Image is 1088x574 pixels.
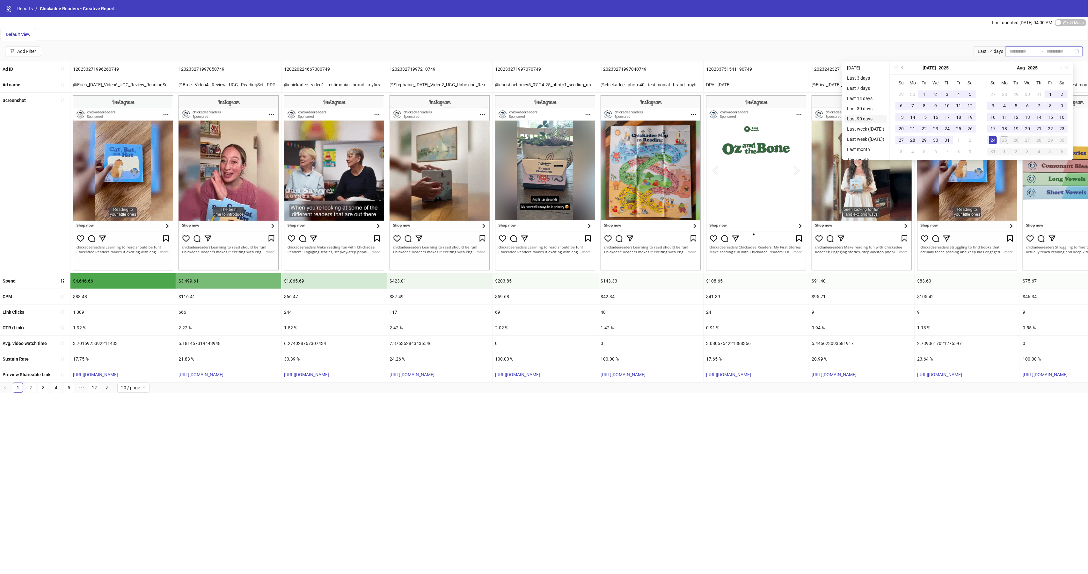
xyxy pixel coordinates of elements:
td: 2025-07-26 [964,123,976,134]
td: 2025-07-05 [964,89,976,100]
div: 23 [932,125,939,133]
td: 2025-09-02 [1010,146,1022,157]
li: 1 [13,383,23,393]
td: 2025-08-29 [1045,134,1056,146]
div: 120232423271450749 [809,61,914,77]
button: Choose a month [923,61,936,74]
div: 5 [1012,102,1020,110]
span: sort-ascending [60,310,65,314]
span: left [3,385,7,389]
td: 2025-08-15 [1045,111,1056,123]
div: 1 [920,90,928,98]
div: 27 [897,136,905,144]
div: 15 [1047,113,1054,121]
td: 2025-07-07 [907,100,918,111]
span: sort-ascending [60,357,65,361]
a: [URL][DOMAIN_NAME] [73,372,118,377]
td: 2025-08-01 [1045,89,1056,100]
td: 2025-07-08 [918,100,930,111]
li: Last week ([DATE]) [844,125,887,133]
div: 26 [966,125,974,133]
li: / [35,5,37,12]
div: 29 [920,136,928,144]
td: 2025-08-16 [1056,111,1068,123]
div: 14 [1035,113,1043,121]
th: Tu [1010,77,1022,89]
div: 27 [989,90,997,98]
div: $105.42 [915,289,1020,304]
li: Next 5 Pages [77,383,87,393]
div: 18 [955,113,962,121]
td: 2025-08-09 [964,146,976,157]
div: $3,499.61 [176,273,281,289]
div: 20 [897,125,905,133]
td: 2025-07-06 [895,100,907,111]
span: sort-ascending [60,294,65,299]
li: Last 90 days [844,115,887,123]
td: 2025-07-18 [953,111,964,123]
th: Tu [918,77,930,89]
td: 2025-08-21 [1033,123,1045,134]
div: 4 [909,148,916,155]
td: 2025-07-31 [941,134,953,146]
span: sort-descending [60,279,65,283]
div: $1,065.69 [281,273,387,289]
div: 17 [989,125,997,133]
span: right [105,385,109,389]
td: 2025-07-12 [964,100,976,111]
td: 2025-07-22 [918,123,930,134]
li: Last 30 days [844,105,887,112]
td: 2025-08-01 [953,134,964,146]
div: $87.49 [387,289,492,304]
div: @chickadee - video1 - testimonial - brand - myfirststoriesbundle - PDP - CHK645719 - [DATE] [281,77,387,92]
button: right [102,383,112,393]
div: $95.71 [809,289,914,304]
th: Th [941,77,953,89]
a: 12 [90,383,99,392]
button: Choose a year [1028,61,1038,74]
div: 2 [966,136,974,144]
div: 120233271997050749 [176,61,281,77]
td: 2025-08-02 [964,134,976,146]
img: Screenshot 120233271997210749 [390,95,490,270]
div: 24 [943,125,951,133]
img: Screenshot 120220224667380749 [284,95,384,270]
div: 12 [1012,113,1020,121]
div: @Erica_[DATE]_Video6_UGC_Review_ReadingSet_ChickadeeReaders__iter0 - Copy [70,77,176,92]
td: 2025-08-08 [1045,100,1056,111]
a: 4 [51,383,61,392]
td: 2025-08-31 [987,146,999,157]
span: 20 / page [121,383,146,392]
td: 2025-08-20 [1022,123,1033,134]
td: 2025-07-21 [907,123,918,134]
div: 10 [989,113,997,121]
td: 2025-07-15 [918,111,930,123]
div: 4 [955,90,962,98]
div: 7 [943,148,951,155]
a: [URL][DOMAIN_NAME] [917,372,962,377]
div: 29 [1012,90,1020,98]
div: 2 [1058,90,1066,98]
a: [URL][DOMAIN_NAME] [284,372,329,377]
div: 30 [1058,136,1066,144]
span: sort-ascending [60,67,65,71]
span: to [1039,49,1044,54]
div: 11 [1001,113,1008,121]
th: We [930,77,941,89]
div: 27 [1024,136,1031,144]
td: 2025-08-26 [1010,134,1022,146]
div: $41.39 [704,289,809,304]
div: 21 [1035,125,1043,133]
div: 22 [1047,125,1054,133]
div: 8 [955,148,962,155]
td: 2025-08-24 [987,134,999,146]
div: 6 [1024,102,1031,110]
div: 30 [1024,90,1031,98]
div: 3 [943,90,951,98]
button: Choose a year [938,61,949,74]
div: 1 [1001,148,1008,155]
a: [URL][DOMAIN_NAME] [390,372,434,377]
a: [URL][DOMAIN_NAME] [495,372,540,377]
td: 2025-09-03 [1022,146,1033,157]
li: Next Page [102,383,112,393]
